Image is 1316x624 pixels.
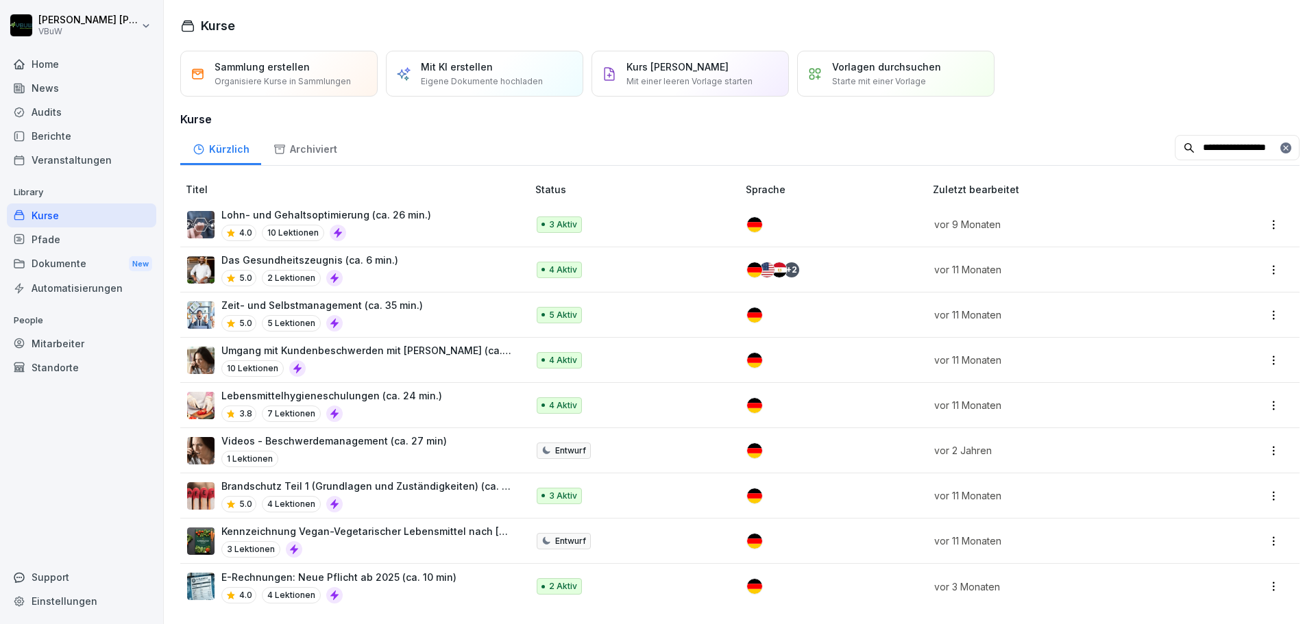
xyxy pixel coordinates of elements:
div: Archiviert [261,130,349,165]
img: de.svg [747,398,762,413]
img: de.svg [747,488,762,503]
img: eg.svg [772,262,787,277]
p: Videos - Beschwerdemanagement (ca. 27 min) [221,434,447,448]
p: vor 2 Jahren [934,443,1189,458]
p: 3 Aktiv [549,490,577,502]
img: f5mgwxwa7xkylpjxve4udtdl.png [187,482,215,510]
p: vor 11 Monaten [934,398,1189,412]
div: Automatisierungen [7,276,156,300]
p: 10 Lektionen [262,225,324,241]
p: People [7,310,156,332]
p: Sammlung erstellen [215,60,310,74]
img: fje5ql1of5okxsqg12rjxa2p.png [187,392,215,419]
p: vor 11 Monaten [934,534,1189,548]
p: 4 Lektionen [262,496,321,512]
p: Zuletzt bearbeitet [933,182,1206,197]
a: DokumenteNew [7,251,156,277]
p: Starte mit einer Vorlage [832,75,926,88]
p: 3.8 [239,408,252,420]
p: Mit einer leeren Vorlage starten [626,75,753,88]
p: 4 Lektionen [262,587,321,603]
a: Veranstaltungen [7,148,156,172]
p: 7 Lektionen [262,405,321,422]
p: 4.0 [239,227,252,239]
p: Umgang mit Kundenbeschwerden mit [PERSON_NAME] (ca. 45 min.) [221,343,513,358]
p: vor 11 Monaten [934,262,1189,277]
p: 5.0 [239,317,252,329]
div: New [129,256,152,272]
p: vor 11 Monaten [934,488,1189,503]
a: Berichte [7,124,156,148]
a: Kürzlich [180,130,261,165]
p: Organisiere Kurse in Sammlungen [215,75,351,88]
img: de.svg [747,534,762,549]
img: us.svg [759,262,775,277]
p: 10 Lektionen [221,360,284,377]
a: Pfade [7,227,156,251]
p: Eigene Dokumente hochladen [421,75,543,88]
h3: Kurse [180,111,1300,127]
p: Das Gesundheitszeugnis (ca. 6 min.) [221,253,398,267]
p: 5.0 [239,272,252,284]
img: de.svg [747,353,762,368]
p: Library [7,182,156,203]
p: 5 Lektionen [262,315,321,332]
p: vor 11 Monaten [934,308,1189,322]
p: Zeit- und Selbstmanagement (ca. 35 min.) [221,298,423,312]
p: Mit KI erstellen [421,60,493,74]
p: E-Rechnungen: Neue Pflicht ab 2025 (ca. 10 min) [221,570,456,584]
p: [PERSON_NAME] [PERSON_NAME] [38,14,138,26]
a: Audits [7,100,156,124]
p: Sprache [746,182,927,197]
a: Mitarbeiter [7,332,156,355]
p: Lebensmittelhygieneschulungen (ca. 24 min.) [221,388,442,403]
a: Standorte [7,355,156,379]
p: Lohn- und Gehaltsoptimierung (ca. 26 min.) [221,208,431,222]
p: 2 Lektionen [262,270,321,286]
a: Home [7,52,156,76]
img: de.svg [747,262,762,277]
p: 4.0 [239,589,252,601]
p: Titel [186,182,530,197]
p: 2 Aktiv [549,580,577,592]
div: + 2 [784,262,799,277]
p: VBuW [38,27,138,36]
p: vor 3 Monaten [934,579,1189,594]
div: Support [7,565,156,589]
div: Dokumente [7,251,156,277]
img: ynvo6bsxkw5bjuuelqcfxn3r.png [187,256,215,284]
p: 3 Lektionen [221,541,280,558]
p: 4 Aktiv [549,354,577,366]
a: News [7,76,156,100]
p: 3 Aktiv [549,219,577,231]
p: Brandschutz Teil 1 (Grundlagen und Zuständigkeiten) (ca. 10 min.) [221,479,513,493]
img: de.svg [747,217,762,232]
img: de.svg [747,308,762,323]
p: 4 Aktiv [549,399,577,412]
p: 1 Lektionen [221,451,278,467]
h1: Kurse [201,16,235,35]
p: vor 11 Monaten [934,353,1189,367]
img: m0qnahj5bv2m3qpf15bbznd9.png [187,573,215,600]
img: ytjv355re7fw8ss17phjg4jb.png [187,347,215,374]
p: Vorlagen durchsuchen [832,60,941,74]
a: Kurse [7,203,156,227]
p: 5.0 [239,498,252,510]
img: e9iiqiz5s9871r3olncupnh0.png [187,527,215,555]
p: 5 Aktiv [549,309,577,321]
p: Kennzeichnung Vegan-Vegetarischer Lebensmittel nach [GEOGRAPHIC_DATA] [221,524,513,538]
img: de.svg [747,579,762,594]
p: Kurs [PERSON_NAME] [626,60,729,74]
div: Einstellungen [7,589,156,613]
img: uw9j5knk8xtddt4yo7kwob1i.png [187,211,215,238]
p: vor 9 Monaten [934,217,1189,232]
